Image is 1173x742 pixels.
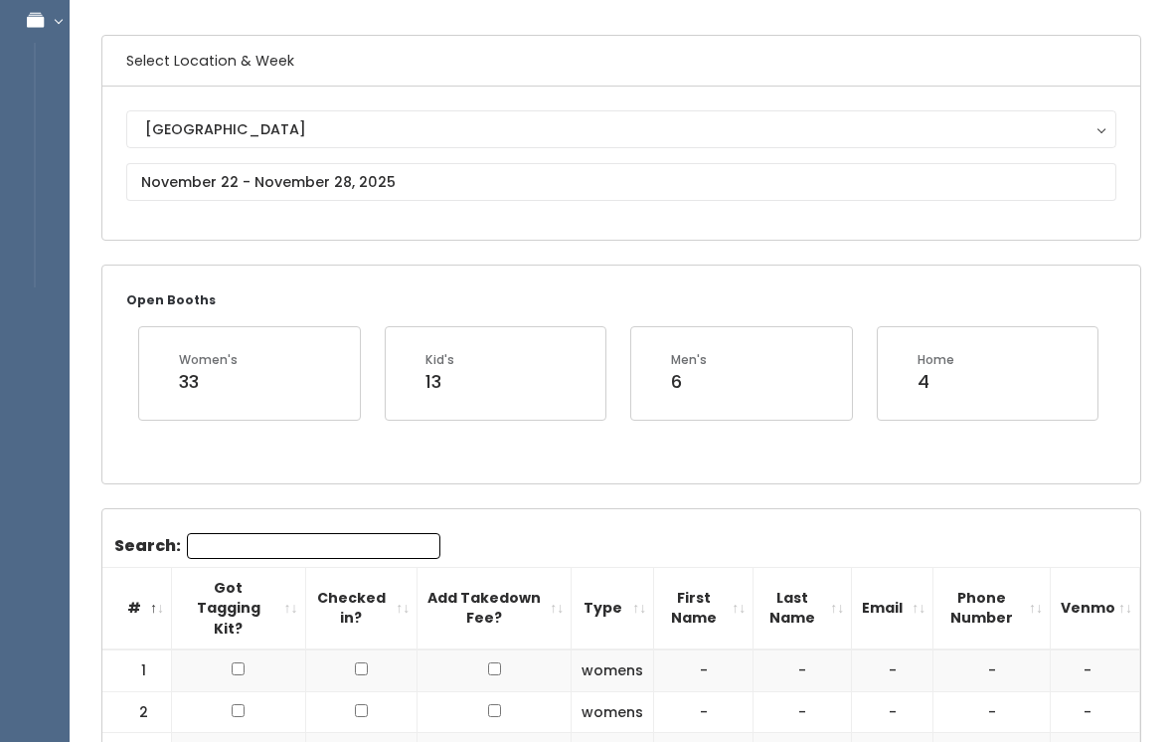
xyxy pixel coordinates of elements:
input: Search: [187,533,440,559]
th: Got Tagging Kit?: activate to sort column ascending [172,567,306,649]
th: Venmo: activate to sort column ascending [1050,567,1139,649]
td: - [852,691,933,733]
td: - [852,649,933,691]
td: - [754,691,852,733]
th: Checked in?: activate to sort column ascending [305,567,418,649]
th: Add Takedown Fee?: activate to sort column ascending [418,567,572,649]
label: Search: [114,533,440,559]
div: Women's [179,351,238,369]
td: 2 [102,691,172,733]
div: 13 [425,369,454,395]
div: Men's [671,351,707,369]
div: [GEOGRAPHIC_DATA] [145,118,1097,140]
td: 1 [102,649,172,691]
div: 33 [179,369,238,395]
th: #: activate to sort column descending [102,567,172,649]
td: - [933,649,1051,691]
input: November 22 - November 28, 2025 [126,163,1116,201]
th: Type: activate to sort column ascending [572,567,654,649]
td: womens [572,691,654,733]
td: - [654,691,754,733]
td: - [933,691,1051,733]
h6: Select Location & Week [102,36,1140,87]
td: - [1050,649,1139,691]
button: [GEOGRAPHIC_DATA] [126,110,1116,148]
div: Kid's [425,351,454,369]
div: 4 [918,369,954,395]
td: - [754,649,852,691]
th: Phone Number: activate to sort column ascending [933,567,1051,649]
td: - [654,649,754,691]
th: Email: activate to sort column ascending [852,567,933,649]
td: - [1050,691,1139,733]
div: Home [918,351,954,369]
th: First Name: activate to sort column ascending [654,567,754,649]
th: Last Name: activate to sort column ascending [754,567,852,649]
div: 6 [671,369,707,395]
td: womens [572,649,654,691]
small: Open Booths [126,291,216,308]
